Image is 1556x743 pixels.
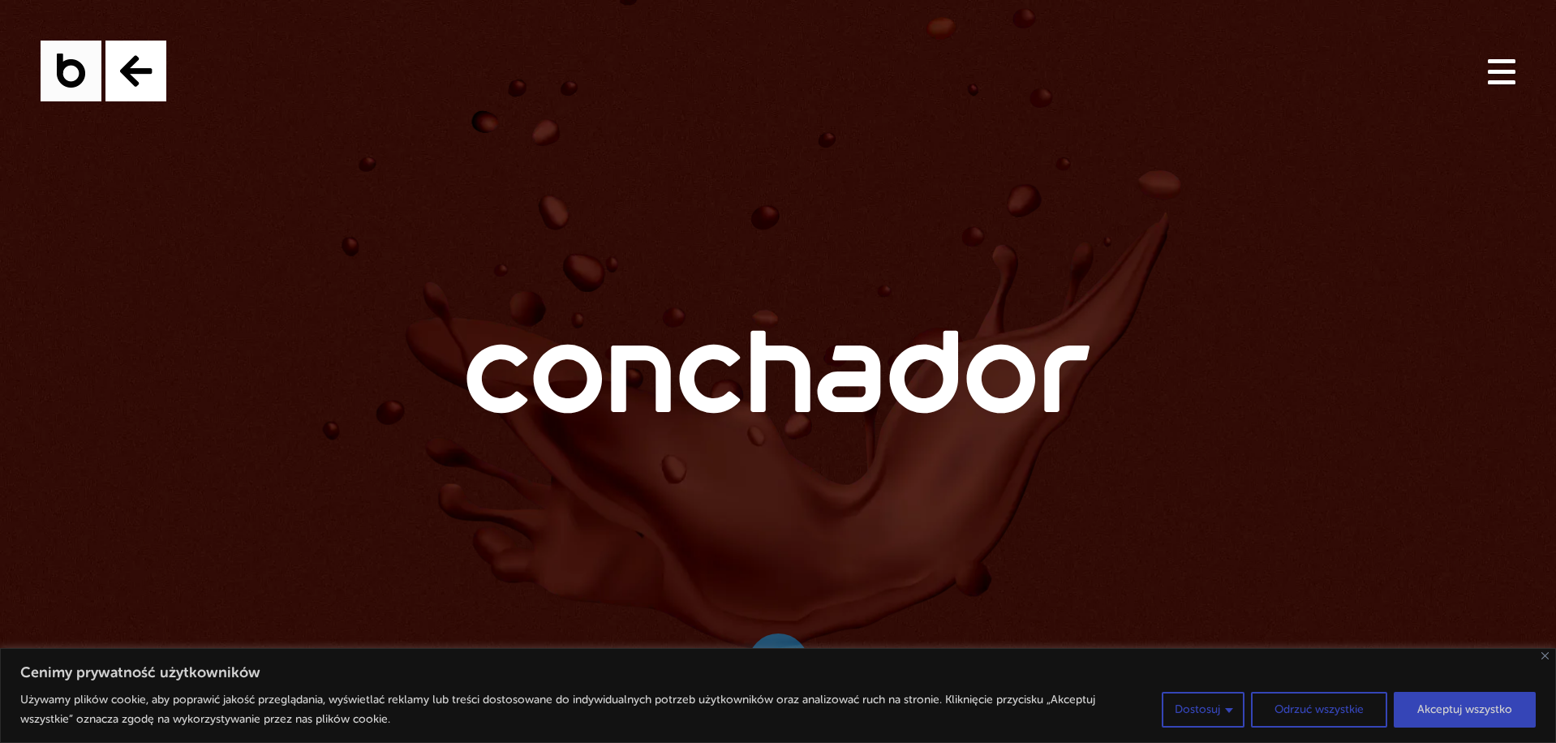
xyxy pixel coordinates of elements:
[1541,652,1549,659] img: Close
[1394,692,1536,728] button: Akceptuj wszystko
[1251,692,1387,728] button: Odrzuć wszystkie
[1541,652,1549,659] button: Blisko
[41,41,101,101] img: Brandoo Group
[105,41,166,101] img: Powrót
[1162,692,1244,728] button: Dostosuj
[1488,58,1515,84] button: Navigation
[20,690,1150,729] p: Używamy plików cookie, aby poprawić jakość przeglądania, wyświetlać reklamy lub treści dostosowan...
[20,663,1536,682] p: Cenimy prywatność użytkowników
